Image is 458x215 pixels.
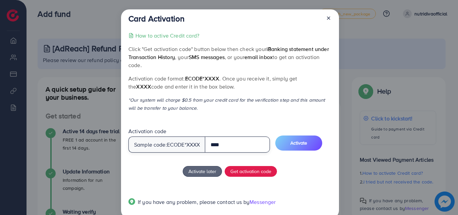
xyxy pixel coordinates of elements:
span: XXXX [136,83,151,90]
span: email inbox [244,53,273,61]
label: Activation code [128,127,166,135]
span: ecode [167,141,185,149]
p: Activation code format: . Once you receive it, simply get the code and enter it in the box below. [128,74,331,91]
span: iBanking statement under Transaction History [128,45,329,61]
button: Activate later [183,166,222,177]
span: Get activation code [230,168,271,175]
span: ecode*XXXX [185,75,220,82]
span: Messenger [249,198,276,206]
h3: Card Activation [128,14,184,23]
button: Activate [275,136,322,151]
p: *Our system will charge $0.5 from your credit card for the verification step and this amount will... [128,96,331,112]
span: SMS messages [189,53,225,61]
button: Get activation code [225,166,277,177]
p: How to active Credit card? [135,32,199,40]
span: Activate later [188,168,216,175]
img: Popup guide [128,198,135,205]
span: If you have any problem, please contact us by [138,198,249,206]
div: Sample code: *XXXX [128,137,206,153]
p: Click "Get activation code" button below then check your , your , or your to get an activation code. [128,45,331,69]
span: Activate [290,140,307,146]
